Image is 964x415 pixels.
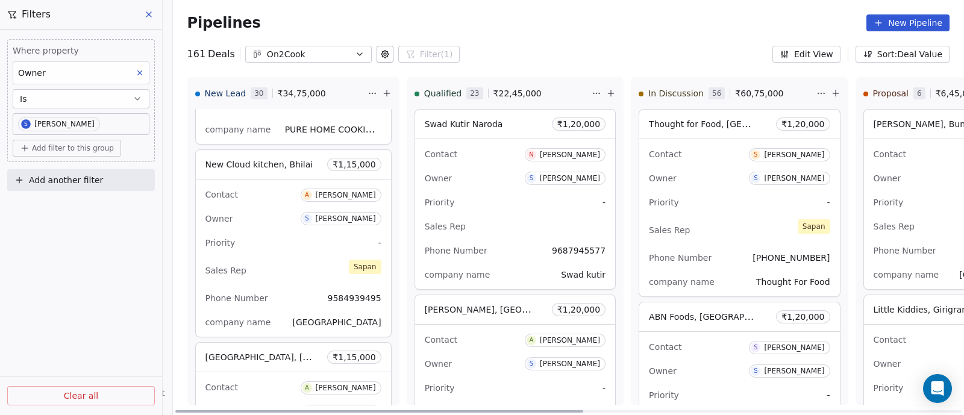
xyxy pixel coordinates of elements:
[493,87,542,99] span: ₹ 22,45,000
[425,119,503,129] span: Swad Kutir Naroda
[649,342,681,352] span: Contact
[557,304,600,316] span: ₹ 1,20,000
[34,120,95,128] div: [PERSON_NAME]
[187,14,261,31] span: Pipelines
[205,351,388,363] span: [GEOGRAPHIC_DATA], [GEOGRAPHIC_DATA]
[292,317,381,327] span: [GEOGRAPHIC_DATA]
[205,266,246,275] span: Sales Rep
[205,238,236,248] span: Priority
[827,389,830,401] span: -
[649,118,892,129] span: Thought for Food, [GEOGRAPHIC_DATA] - Food Consultant
[602,196,606,208] span: -
[827,196,830,208] span: -
[540,360,600,368] div: [PERSON_NAME]
[21,119,31,129] span: S
[425,246,487,255] span: Phone Number
[649,253,712,263] span: Phone Number
[13,89,149,108] button: Is
[856,46,950,63] button: Sort: Deal Value
[913,87,925,99] span: 6
[285,123,451,135] span: PURE HOME COOKING TIFFIN SERVICES
[205,160,313,169] span: New Cloud kitchen, Bhilai
[529,150,534,160] div: N
[305,214,308,223] div: S
[305,190,309,200] div: A
[316,384,376,392] div: [PERSON_NAME]
[208,47,235,61] span: Deals
[305,383,309,393] div: A
[109,388,164,398] span: Help & Support
[781,118,824,130] span: ₹ 1,20,000
[425,198,455,207] span: Priority
[923,374,952,403] div: Open Intercom Messenger
[639,78,813,109] div: In Discussion56₹60,75,000
[874,149,906,159] span: Contact
[267,48,350,61] div: On2Cook
[874,383,904,393] span: Priority
[649,366,677,376] span: Owner
[415,78,589,109] div: Qualified23₹22,45,000
[874,335,906,345] span: Contact
[781,311,824,323] span: ₹ 1,20,000
[649,149,681,159] span: Contact
[333,351,375,363] span: ₹ 1,15,000
[425,304,683,315] span: [PERSON_NAME], [GEOGRAPHIC_DATA], [GEOGRAPHIC_DATA]
[97,388,164,398] a: Help & Support
[20,93,27,105] span: Is
[7,386,155,405] button: Clear all
[874,270,939,279] span: company name
[205,87,246,99] span: New Lead
[753,253,830,263] span: [PHONE_NUMBER]
[425,270,490,279] span: company name
[561,270,606,279] span: Swad kutir
[205,317,271,327] span: company name
[557,118,600,130] span: ₹ 1,20,000
[873,87,909,99] span: Proposal
[205,382,238,392] span: Contact
[649,198,679,207] span: Priority
[540,151,600,159] div: [PERSON_NAME]
[764,367,824,375] div: [PERSON_NAME]
[13,45,149,57] span: Where property
[649,390,679,400] span: Priority
[64,390,98,402] span: Clear all
[29,174,103,187] span: Add another filter
[205,190,238,199] span: Contact
[735,87,783,99] span: ₹ 60,75,000
[764,174,824,183] div: [PERSON_NAME]
[316,191,376,199] div: [PERSON_NAME]
[415,109,616,290] div: Swad Kutir Naroda₹1,20,000ContactN[PERSON_NAME]OwnerS[PERSON_NAME]Priority-Sales RepPhone Number9...
[187,47,235,61] div: 161
[398,46,460,63] button: Filter(1)
[639,109,840,297] div: Thought for Food, [GEOGRAPHIC_DATA] - Food Consultant₹1,20,000ContactS[PERSON_NAME]OwnerS[PERSON_...
[530,335,534,345] div: A
[378,237,381,249] span: -
[874,359,901,369] span: Owner
[764,343,824,352] div: [PERSON_NAME]
[649,173,677,183] span: Owner
[205,214,233,223] span: Owner
[425,173,452,183] span: Owner
[874,173,901,183] span: Owner
[425,335,457,345] span: Contact
[552,246,606,255] span: 9687945577
[32,143,114,153] span: Add filter to this group
[756,277,830,287] span: Thought For Food
[333,158,375,170] span: ₹ 1,15,000
[530,173,533,183] div: S
[466,87,483,99] span: 23
[540,336,600,345] div: [PERSON_NAME]
[649,277,715,287] span: company name
[649,225,690,235] span: Sales Rep
[874,198,904,207] span: Priority
[22,7,51,22] span: Filters
[754,150,757,160] div: S
[424,87,462,99] span: Qualified
[866,14,950,31] button: New Pipeline
[649,311,788,322] span: ABN Foods, [GEOGRAPHIC_DATA]
[18,68,46,78] span: Owner
[798,219,830,234] span: Sapan
[316,214,376,223] div: [PERSON_NAME]
[425,359,452,369] span: Owner
[754,343,757,352] div: S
